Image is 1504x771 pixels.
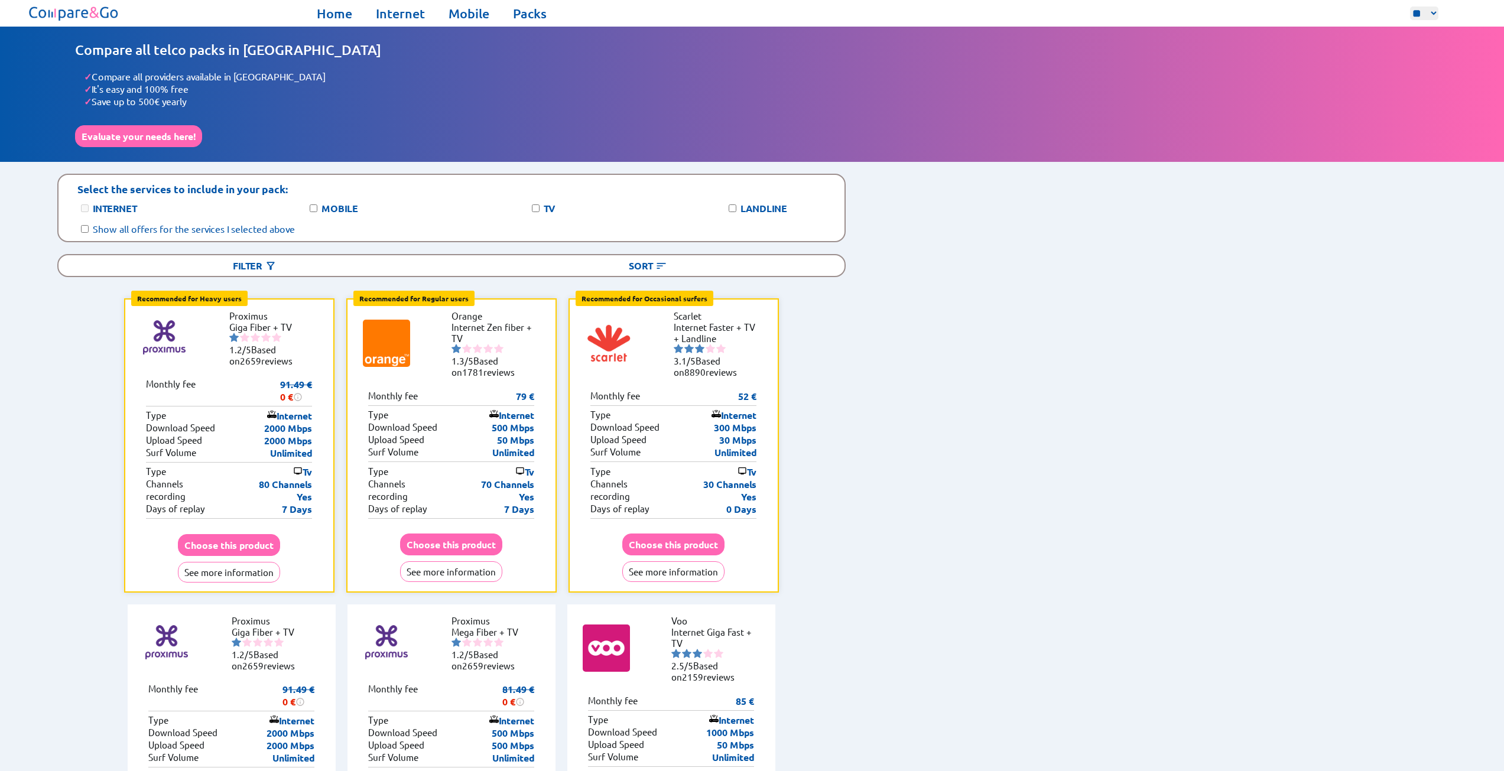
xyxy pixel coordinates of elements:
[264,434,312,447] p: 2000 Mbps
[261,333,271,342] img: starnr4
[363,320,410,367] img: Logo of Orange
[703,649,713,658] img: starnr4
[84,70,1429,83] li: Compare all providers available in [GEOGRAPHIC_DATA]
[146,466,166,478] p: Type
[588,726,657,739] p: Download Speed
[712,409,721,419] img: icon of internet
[622,566,725,577] a: See more information
[295,697,305,707] img: information
[84,95,1429,108] li: Save up to 500€ yearly
[712,409,756,421] p: Internet
[714,649,723,658] img: starnr5
[84,83,92,95] span: ✓
[251,333,260,342] img: starnr3
[359,294,469,303] b: Recommended for Regular users
[588,695,638,707] p: Monthly fee
[740,202,787,214] label: Landline
[502,695,525,708] div: 0 €
[267,727,314,739] p: 2000 Mbps
[451,321,540,344] li: Internet Zen fiber + TV
[622,539,725,550] a: Choose this product
[483,637,493,647] img: starnr4
[146,478,183,490] p: Channels
[137,294,242,303] b: Recommended for Heavy users
[59,255,451,276] div: Filter
[706,726,754,739] p: 1000 Mbps
[178,539,280,551] a: Choose this product
[674,310,762,321] li: Scarlet
[515,697,525,707] img: information
[516,390,534,402] p: 79 €
[590,446,641,458] p: Surf Volume
[178,567,280,578] a: See more information
[259,478,312,490] p: 80 Channels
[544,202,555,214] label: TV
[400,561,502,582] button: See more information
[232,649,254,660] span: 1.2/5
[492,446,534,458] p: Unlimited
[462,637,472,647] img: starnr2
[297,490,312,503] p: Yes
[376,5,425,22] a: Internet
[451,637,461,647] img: starnr1
[590,409,610,421] p: Type
[671,649,681,658] img: starnr1
[267,739,314,752] p: 2000 Mbps
[229,321,318,333] li: Giga Fiber + TV
[368,478,405,490] p: Channels
[148,714,168,727] p: Type
[684,366,706,378] span: 8890
[736,695,754,707] p: 85 €
[655,260,667,272] img: Button open the sorting menu
[229,344,318,366] li: Based on reviews
[709,714,719,724] img: icon of internet
[489,714,534,727] p: Internet
[473,637,482,647] img: starnr3
[293,392,303,402] img: information
[682,649,691,658] img: starnr2
[590,434,647,446] p: Upload Speed
[489,409,499,419] img: icon of internet
[146,409,166,422] p: Type
[280,378,312,391] s: 91.49 €
[738,390,756,402] p: 52 €
[712,751,754,763] p: Unlimited
[515,466,525,476] img: icon of Tv
[716,344,726,353] img: starnr5
[684,344,694,353] img: starnr2
[282,683,314,695] s: 91.49 €
[240,355,261,366] span: 2659
[267,410,277,419] img: icon of internet
[590,503,649,515] p: Days of replay
[451,355,473,366] span: 1.3/5
[502,683,534,695] s: 81.49 €
[400,566,502,577] a: See more information
[269,715,279,724] img: icon of internet
[451,344,461,353] img: starnr1
[674,355,696,366] span: 3.1/5
[709,714,754,726] p: Internet
[321,202,358,214] label: Mobile
[703,478,756,490] p: 30 Channels
[494,344,504,353] img: starnr5
[368,752,418,764] p: Surf Volume
[671,626,760,649] li: Internet Giga Fast + TV
[400,533,502,555] button: Choose this product
[682,671,703,682] span: 2159
[75,125,202,147] button: Evaluate your needs here!
[449,5,489,22] a: Mobile
[671,615,760,626] li: Voo
[368,434,424,446] p: Upload Speed
[93,223,295,235] label: Show all offers for the services I selected above
[513,5,547,22] a: Packs
[229,344,251,355] span: 1.2/5
[269,714,314,727] p: Internet
[489,715,499,724] img: icon of internet
[253,637,262,647] img: starnr3
[75,41,1429,58] h1: Compare all telco packs in [GEOGRAPHIC_DATA]
[497,434,534,446] p: 50 Mbps
[146,434,202,447] p: Upload Speed
[368,421,437,434] p: Download Speed
[280,391,303,403] div: 0 €
[451,615,540,626] li: Proximus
